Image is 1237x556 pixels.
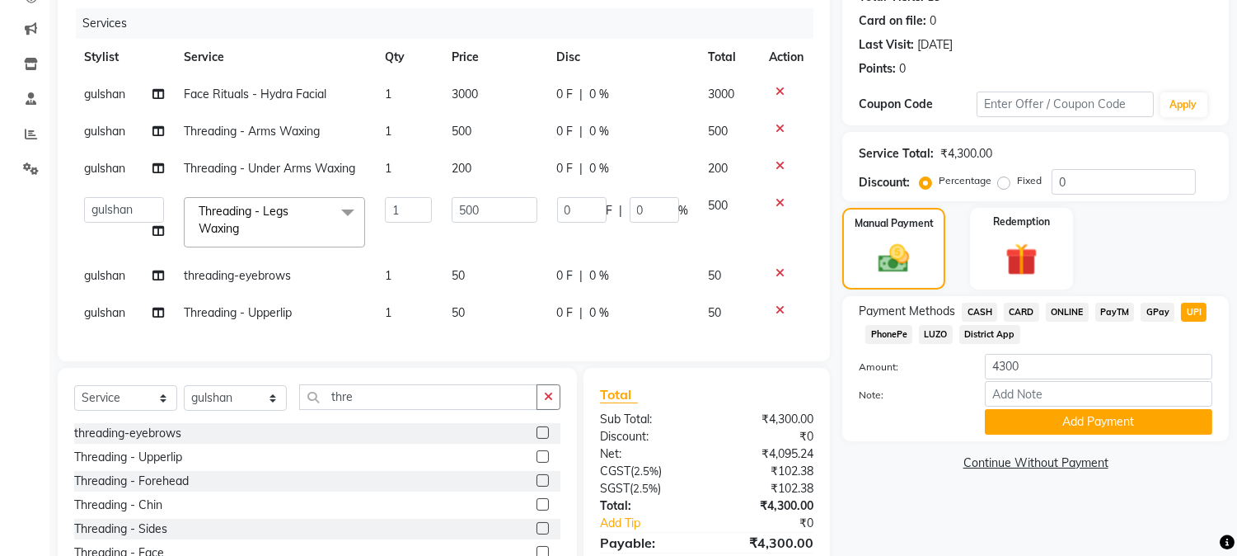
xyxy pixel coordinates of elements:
span: 0 F [557,267,574,285]
span: 0 F [557,304,574,322]
span: District App [959,325,1020,344]
span: Payment Methods [859,303,955,320]
th: Price [442,39,547,76]
div: 0 [930,12,936,30]
div: threading-eyebrows [74,425,181,442]
label: Redemption [993,214,1050,229]
input: Amount [985,354,1212,379]
div: Sub Total: [588,411,707,428]
div: 0 [899,60,906,78]
button: Apply [1160,92,1207,117]
span: 50 [709,305,722,320]
div: ₹102.38 [707,480,827,497]
span: 1 [385,124,391,139]
th: Action [759,39,813,76]
th: Service [174,39,375,76]
div: Discount: [859,174,910,191]
span: CASH [962,303,997,322]
span: 0 F [557,123,574,140]
span: 3000 [452,87,478,101]
span: 50 [452,305,465,320]
span: | [580,160,583,177]
span: Face Rituals - Hydra Facial [184,87,326,101]
div: ₹4,095.24 [707,445,827,463]
span: Threading - Under Arms Waxing [184,161,355,176]
span: 0 % [590,86,610,103]
input: Search or Scan [299,384,537,410]
th: Total [699,39,760,76]
span: 0 F [557,160,574,177]
label: Manual Payment [855,216,934,231]
span: Threading - Legs Waxing [199,204,288,236]
span: 50 [709,268,722,283]
th: Qty [375,39,442,76]
span: 0 % [590,123,610,140]
span: 200 [709,161,729,176]
img: _cash.svg [869,241,918,276]
a: x [239,221,246,236]
div: Threading - Forehead [74,473,189,490]
span: 2.5% [634,464,658,478]
span: PayTM [1095,303,1135,322]
div: ₹4,300.00 [940,145,992,163]
th: Disc [547,39,699,76]
span: 50 [452,268,465,283]
span: 500 [709,198,729,213]
div: Card on file: [859,12,926,30]
div: Discount: [588,428,707,445]
div: ₹0 [727,515,827,532]
span: | [580,86,583,103]
span: 1 [385,305,391,320]
div: Last Visit: [859,36,914,54]
span: | [620,202,623,219]
div: ₹4,300.00 [707,411,827,428]
span: gulshan [84,268,125,283]
span: Threading - Arms Waxing [184,124,320,139]
span: CARD [1004,303,1039,322]
span: gulshan [84,87,125,101]
span: F [607,202,613,219]
span: 0 F [557,86,574,103]
span: ONLINE [1046,303,1089,322]
span: threading-eyebrows [184,268,291,283]
div: Total: [588,497,707,515]
div: ( ) [588,463,707,480]
div: Coupon Code [859,96,977,113]
span: 500 [452,124,471,139]
span: | [580,123,583,140]
span: 1 [385,161,391,176]
div: Services [76,8,826,39]
div: Service Total: [859,145,934,163]
label: Fixed [1017,173,1042,188]
span: % [679,202,689,219]
div: Threading - Chin [74,497,162,514]
span: Threading - Upperlip [184,305,292,320]
a: Add Tip [588,515,727,532]
div: Payable: [588,533,707,553]
span: LUZO [919,325,953,344]
span: | [580,267,583,285]
input: Enter Offer / Coupon Code [977,92,1153,117]
span: Total [600,386,638,403]
div: ₹4,300.00 [707,497,827,515]
span: 1 [385,268,391,283]
div: ( ) [588,480,707,497]
span: SGST [600,481,630,496]
a: Continue Without Payment [846,455,1225,472]
span: gulshan [84,161,125,176]
img: _gift.svg [996,239,1047,280]
th: Stylist [74,39,174,76]
div: Threading - Upperlip [74,449,182,466]
div: ₹0 [707,428,827,445]
span: 0 % [590,267,610,285]
span: PhonePe [865,325,912,344]
span: gulshan [84,124,125,139]
button: Add Payment [985,409,1212,435]
span: 0 % [590,304,610,322]
span: 0 % [590,160,610,177]
span: 500 [709,124,729,139]
div: Threading - Sides [74,521,167,538]
span: | [580,304,583,322]
div: ₹4,300.00 [707,533,827,553]
span: CGST [600,464,630,478]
